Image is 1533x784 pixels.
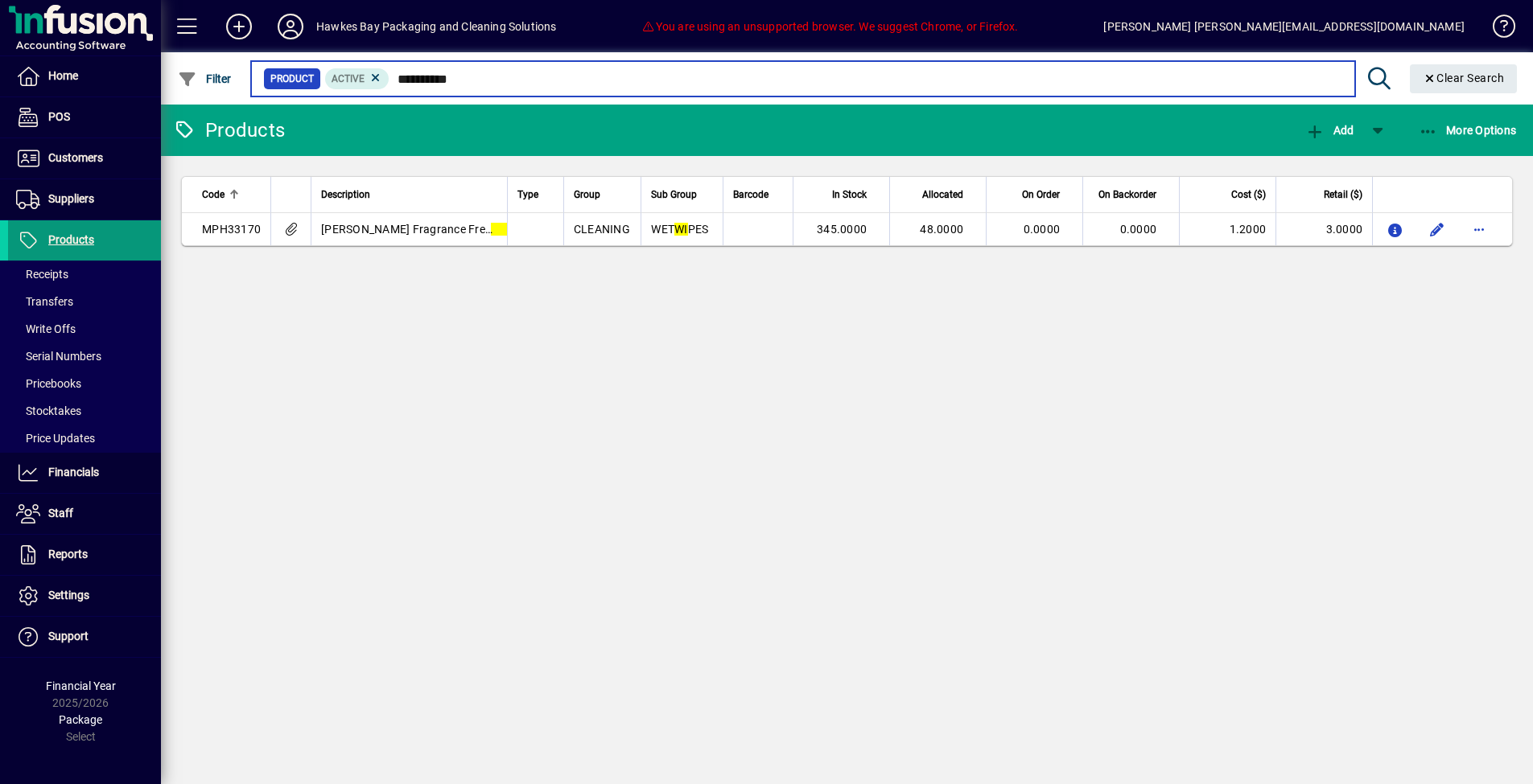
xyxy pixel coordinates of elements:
[8,397,161,425] a: Stocktakes
[16,432,95,445] span: Price Updates
[16,268,68,281] span: Receipts
[265,12,316,41] button: Profile
[48,548,88,560] span: Reports
[48,589,89,601] span: Settings
[178,72,232,85] span: Filter
[202,186,261,203] div: Code
[1093,186,1171,203] div: On Backorder
[641,20,1018,33] span: You are using an unsupported browser. We suggest Chrome, or Firefox.
[1419,124,1517,137] span: More Options
[8,617,161,657] a: Support
[574,223,630,236] span: CLEANING
[922,186,963,203] span: Allocated
[48,507,73,519] span: Staff
[1481,3,1513,55] a: Knowledge Base
[8,315,161,343] a: Write Offs
[16,322,76,335] span: Write Offs
[174,64,236,93] button: Filter
[817,223,867,236] span: 345.0000
[803,186,881,203] div: In Stock
[1024,223,1061,236] span: 0.0000
[1410,64,1518,93] button: Clear
[651,223,708,236] span: WET PES
[1120,223,1157,236] span: 0.0000
[674,223,688,236] em: WI
[316,14,557,39] div: Hawkes Bay Packaging and Cleaning Solutions
[651,186,697,203] span: Sub Group
[8,56,161,96] a: Home
[1466,216,1492,242] button: More options
[8,179,161,220] a: Suppliers
[213,12,265,41] button: Add
[1103,14,1465,39] div: [PERSON_NAME] [PERSON_NAME][EMAIL_ADDRESS][DOMAIN_NAME]
[48,466,99,478] span: Financials
[8,343,161,370] a: Serial Numbers
[1424,216,1450,242] button: Edit
[48,110,70,123] span: POS
[321,223,579,236] span: [PERSON_NAME] Fragrance Free pes 80pk
[16,377,81,390] span: Pricebooks
[517,186,554,203] div: Type
[1423,72,1505,84] span: Clear Search
[1305,124,1354,137] span: Add
[900,186,978,203] div: Allocated
[8,425,161,452] a: Price Updates
[48,233,94,246] span: Products
[173,117,285,143] div: Products
[1179,213,1275,245] td: 1.2000
[574,186,600,203] span: Group
[1301,116,1358,145] button: Add
[16,295,73,308] span: Transfers
[325,68,389,89] mat-chip: Activation Status: Active
[8,261,161,288] a: Receipts
[1324,186,1362,203] span: Retail ($)
[517,186,538,203] span: Type
[920,223,963,236] span: 48.0000
[48,69,78,82] span: Home
[48,151,103,164] span: Customers
[8,97,161,138] a: POS
[1231,186,1266,203] span: Cost ($)
[8,494,161,534] a: Staff
[8,535,161,575] a: Reports
[46,679,116,692] span: Financial Year
[491,223,517,236] em: Baby
[733,186,769,203] span: Barcode
[651,186,713,203] div: Sub Group
[8,138,161,179] a: Customers
[1022,186,1060,203] span: On Order
[574,186,632,203] div: Group
[8,288,161,315] a: Transfers
[1098,186,1156,203] span: On Backorder
[832,186,867,203] span: In Stock
[48,192,94,205] span: Suppliers
[321,186,497,203] div: Description
[332,73,365,84] span: Active
[996,186,1074,203] div: On Order
[202,186,225,203] span: Code
[48,630,89,642] span: Support
[1275,213,1372,245] td: 3.0000
[1415,116,1521,145] button: More Options
[8,453,161,493] a: Financials
[16,350,101,363] span: Serial Numbers
[321,186,370,203] span: Description
[8,370,161,397] a: Pricebooks
[16,404,81,417] span: Stocktakes
[59,713,102,726] span: Package
[202,223,261,236] span: MPH33170
[733,186,783,203] div: Barcode
[270,71,314,87] span: Product
[8,576,161,616] a: Settings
